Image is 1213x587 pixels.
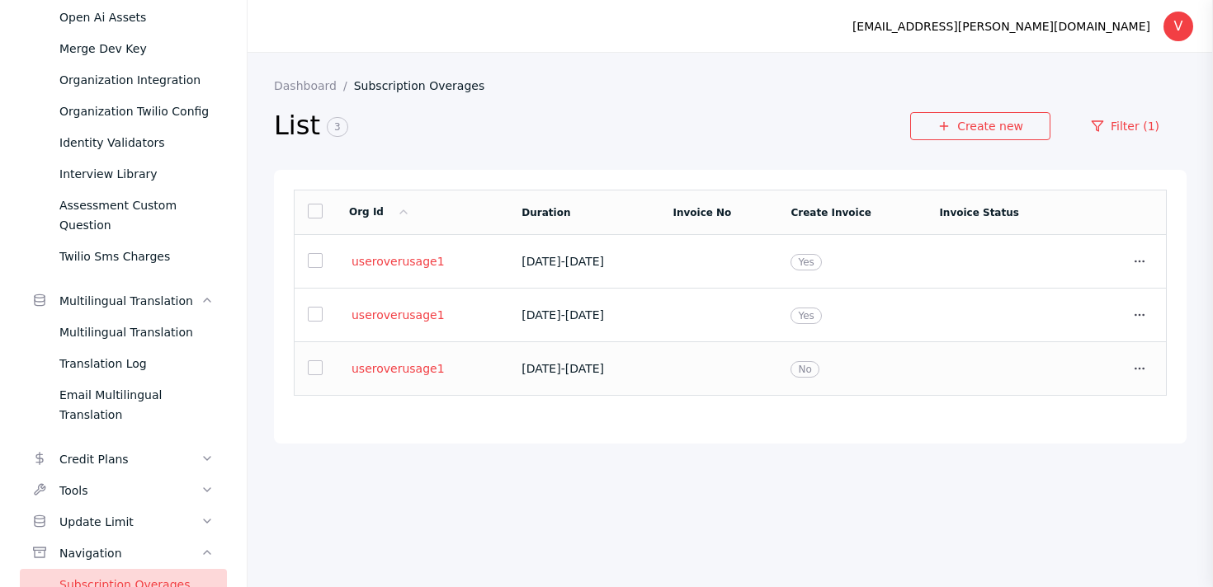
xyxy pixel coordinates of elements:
[274,79,354,92] a: Dashboard
[20,158,227,190] a: Interview Library
[508,190,659,235] td: Duration
[20,2,227,33] a: Open Ai Assets
[20,64,227,96] a: Organization Integration
[59,449,201,469] div: Credit Plans
[59,7,214,27] div: Open Ai Assets
[349,254,447,269] a: useroverusage1
[59,322,214,342] div: Multilingual Translation
[20,127,227,158] a: Identity Validators
[522,362,604,375] span: [DATE] - [DATE]
[852,16,1150,36] div: [EMAIL_ADDRESS][PERSON_NAME][DOMAIN_NAME]
[59,164,214,184] div: Interview Library
[59,481,201,500] div: Tools
[274,109,910,143] h2: List
[59,101,214,121] div: Organization Twilio Config
[791,254,821,270] span: Yes
[349,361,447,376] a: useroverusage1
[327,117,348,137] span: 3
[59,39,214,59] div: Merge Dev Key
[59,512,201,532] div: Update Limit
[20,33,227,64] a: Merge Dev Key
[349,308,447,322] a: useroverusage1
[354,79,498,92] a: Subscription Overages
[59,543,201,563] div: Navigation
[791,308,821,324] span: Yes
[59,291,201,311] div: Multilingual Translation
[1064,112,1187,140] a: Filter (1)
[791,207,871,218] a: Create Invoice
[59,195,214,235] div: Assessment Custom Question
[59,385,214,425] div: Email Multilingual Translation
[20,379,227,430] a: Email Multilingual Translation
[59,133,214,153] div: Identity Validators
[910,112,1050,140] a: Create new
[20,241,227,272] a: Twilio Sms Charges
[59,354,214,373] div: Translation Log
[791,361,819,378] span: No
[20,190,227,241] a: Assessment Custom Question
[939,207,1019,218] a: Invoice Status
[522,255,604,268] span: [DATE] - [DATE]
[59,247,214,266] div: Twilio Sms Charges
[1163,12,1193,41] div: V
[349,206,410,218] a: Org Id
[522,308,604,322] span: [DATE] - [DATE]
[20,96,227,127] a: Organization Twilio Config
[20,317,227,348] a: Multilingual Translation
[673,207,731,218] a: Invoice No
[59,70,214,90] div: Organization Integration
[20,348,227,379] a: Translation Log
